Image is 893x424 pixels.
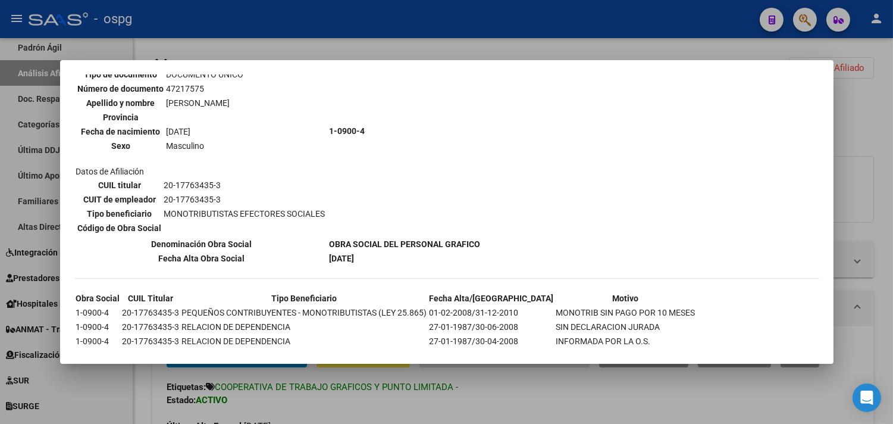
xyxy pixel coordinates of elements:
[122,335,180,348] td: 20-17763435-3
[429,320,554,333] td: 27-01-1987/30-06-2008
[429,292,554,305] th: Fecha Alta/[GEOGRAPHIC_DATA]
[77,125,165,138] th: Fecha de nacimiento
[166,68,303,81] td: DOCUMENTO UNICO
[330,254,355,263] b: [DATE]
[556,292,696,305] th: Motivo
[166,125,303,138] td: [DATE]
[76,238,328,251] th: Denominación Obra Social
[164,179,326,192] td: 20-17763435-3
[76,252,328,265] th: Fecha Alta Obra Social
[77,111,165,124] th: Provincia
[556,306,696,319] td: MONOTRIB SIN PAGO POR 10 MESES
[429,306,554,319] td: 01-02-2008/31-12-2010
[164,207,326,220] td: MONOTRIBUTISTAS EFECTORES SOCIALES
[77,222,162,235] th: Código de Obra Social
[76,320,121,333] td: 1-0900-4
[429,335,554,348] td: 27-01-1987/30-04-2008
[76,292,121,305] th: Obra Social
[122,320,180,333] td: 20-17763435-3
[166,96,303,110] td: [PERSON_NAME]
[77,207,162,220] th: Tipo beneficiario
[77,82,165,95] th: Número de documento
[77,193,162,206] th: CUIT de empleador
[330,126,365,136] b: 1-0900-4
[76,306,121,319] td: 1-0900-4
[77,68,165,81] th: Tipo de documento
[181,292,428,305] th: Tipo Beneficiario
[77,179,162,192] th: CUIL titular
[556,320,696,333] td: SIN DECLARACION JURADA
[164,193,326,206] td: 20-17763435-3
[77,139,165,152] th: Sexo
[330,239,481,249] b: OBRA SOCIAL DEL PERSONAL GRAFICO
[181,335,428,348] td: RELACION DE DEPENDENCIA
[181,320,428,333] td: RELACION DE DEPENDENCIA
[556,335,696,348] td: INFORMADA POR LA O.S.
[166,82,303,95] td: 47217575
[77,96,165,110] th: Apellido y nombre
[181,306,428,319] td: PEQUEÑOS CONTRIBUYENTES - MONOTRIBUTISTAS (LEY 25.865)
[122,306,180,319] td: 20-17763435-3
[166,139,303,152] td: Masculino
[76,335,121,348] td: 1-0900-4
[76,26,328,236] td: Datos personales Datos de Afiliación
[122,292,180,305] th: CUIL Titular
[853,384,881,412] div: Open Intercom Messenger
